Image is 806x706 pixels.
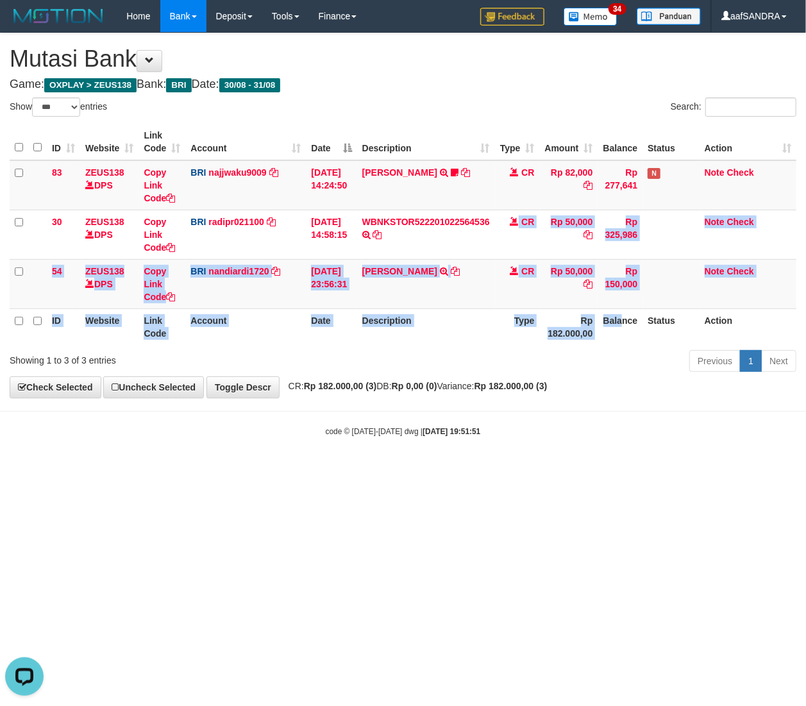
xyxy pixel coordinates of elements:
span: CR [521,266,534,276]
a: Copy nandiardi1720 to clipboard [272,266,281,276]
a: Uncheck Selected [103,376,204,398]
span: BRI [190,217,206,227]
img: Feedback.jpg [480,8,544,26]
td: [DATE] 14:24:50 [306,160,357,210]
span: 34 [609,3,626,15]
a: Check [727,217,754,227]
a: Note [705,217,725,227]
th: Description: activate to sort column ascending [357,124,495,160]
div: Showing 1 to 3 of 3 entries [10,349,326,367]
a: Copy Link Code [144,167,175,203]
strong: Rp 182.000,00 (3) [304,381,377,391]
span: OXPLAY > ZEUS138 [44,78,137,92]
span: BRI [190,167,206,178]
span: CR [521,217,534,227]
th: Action [700,308,796,345]
th: Account: activate to sort column ascending [185,124,306,160]
th: Type [495,308,540,345]
td: Rp 82,000 [540,160,598,210]
td: Rp 50,000 [540,210,598,259]
a: 1 [740,350,762,372]
th: Link Code [139,308,185,345]
th: Action: activate to sort column ascending [700,124,796,160]
span: 30 [52,217,62,227]
a: Previous [689,350,741,372]
strong: Rp 0,00 (0) [392,381,437,391]
a: radipr021100 [208,217,264,227]
span: Has Note [648,168,660,179]
strong: Rp 182.000,00 (3) [474,381,548,391]
td: [DATE] 23:56:31 [306,259,357,308]
th: ID: activate to sort column ascending [47,124,80,160]
span: CR: DB: Variance: [282,381,548,391]
th: Website [80,308,139,345]
a: Copy Rp 50,000 to clipboard [584,230,592,240]
a: Copy VALENTINO LAHU to clipboard [451,266,460,276]
button: Open LiveChat chat widget [5,5,44,44]
span: 54 [52,266,62,276]
img: MOTION_logo.png [10,6,107,26]
a: najjwaku9009 [208,167,266,178]
span: CR [521,167,534,178]
th: Date: activate to sort column descending [306,124,357,160]
h1: Mutasi Bank [10,46,796,72]
th: Account [185,308,306,345]
label: Search: [671,97,796,117]
th: Balance [598,308,642,345]
small: code © [DATE]-[DATE] dwg | [326,427,481,436]
a: Check [727,167,754,178]
img: Button%20Memo.svg [564,8,617,26]
th: Status [642,124,699,160]
td: Rp 50,000 [540,259,598,308]
a: Note [705,266,725,276]
a: Next [761,350,796,372]
th: Date [306,308,357,345]
img: panduan.png [637,8,701,25]
th: ID [47,308,80,345]
a: Toggle Descr [206,376,280,398]
a: Note [705,167,725,178]
a: Copy radipr021100 to clipboard [267,217,276,227]
span: 83 [52,167,62,178]
a: ZEUS138 [85,217,124,227]
a: nandiardi1720 [208,266,269,276]
td: Rp 150,000 [598,259,642,308]
input: Search: [705,97,796,117]
a: Copy Rp 50,000 to clipboard [584,279,592,289]
span: BRI [166,78,191,92]
td: DPS [80,160,139,210]
a: Copy Link Code [144,217,175,253]
th: Type: activate to sort column ascending [495,124,540,160]
th: Website: activate to sort column ascending [80,124,139,160]
th: Description [357,308,495,345]
a: ZEUS138 [85,266,124,276]
a: Copy TARI PRATIWI to clipboard [461,167,470,178]
strong: [DATE] 19:51:51 [423,427,480,436]
th: Status [642,308,699,345]
td: Rp 325,986 [598,210,642,259]
th: Rp 182.000,00 [540,308,598,345]
a: Check [727,266,754,276]
a: Copy najjwaku9009 to clipboard [269,167,278,178]
td: DPS [80,210,139,259]
a: Check Selected [10,376,101,398]
select: Showentries [32,97,80,117]
a: Copy Link Code [144,266,175,302]
th: Link Code: activate to sort column ascending [139,124,185,160]
td: Rp 277,641 [598,160,642,210]
td: DPS [80,259,139,308]
td: [DATE] 14:58:15 [306,210,357,259]
a: [PERSON_NAME] [362,266,437,276]
a: Copy WBNKSTOR522201022564536 to clipboard [373,230,382,240]
a: Copy Rp 82,000 to clipboard [584,180,592,190]
span: BRI [190,266,206,276]
a: [PERSON_NAME] [362,167,437,178]
label: Show entries [10,97,107,117]
th: Amount: activate to sort column ascending [540,124,598,160]
h4: Game: Bank: Date: [10,78,796,91]
a: ZEUS138 [85,167,124,178]
span: 30/08 - 31/08 [219,78,281,92]
th: Balance [598,124,642,160]
a: WBNKSTOR522201022564536 [362,217,490,227]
